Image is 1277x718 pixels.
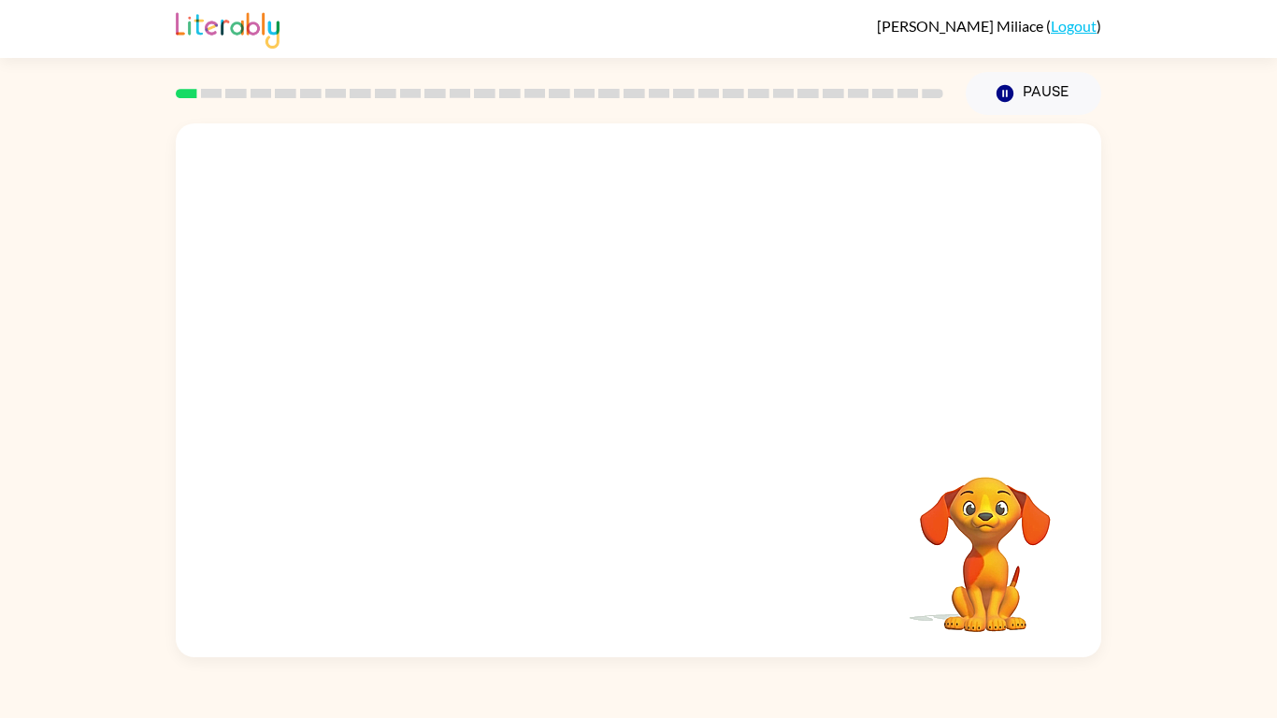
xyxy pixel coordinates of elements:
[1051,17,1097,35] a: Logout
[877,17,1101,35] div: ( )
[176,7,280,49] img: Literably
[966,72,1101,115] button: Pause
[892,448,1079,635] video: Your browser must support playing .mp4 files to use Literably. Please try using another browser.
[877,17,1046,35] span: [PERSON_NAME] Miliace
